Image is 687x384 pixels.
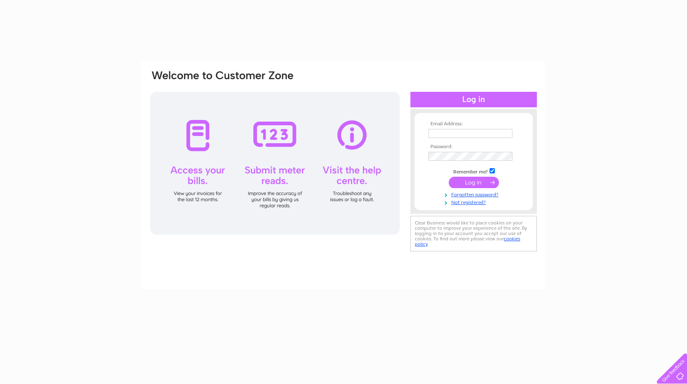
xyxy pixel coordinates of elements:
td: Remember me? [426,167,521,175]
div: Clear Business would like to place cookies on your computer to improve your experience of the sit... [410,216,537,251]
a: Not registered? [428,198,521,206]
a: Forgotten password? [428,190,521,198]
th: Password: [426,144,521,150]
th: Email Address: [426,121,521,127]
a: cookies policy [415,236,520,247]
input: Submit [449,177,499,188]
